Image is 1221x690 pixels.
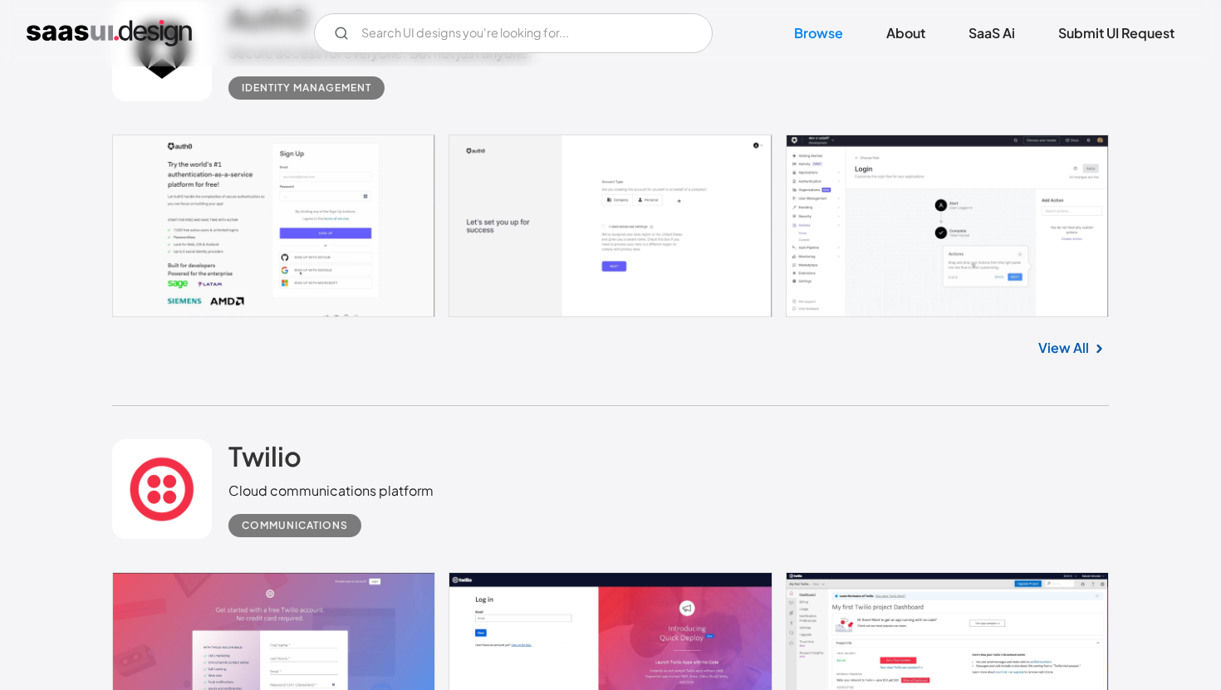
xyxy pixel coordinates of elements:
a: View All [1038,338,1089,358]
div: Communications [242,516,348,536]
a: Submit UI Request [1038,15,1194,51]
a: Twilio [228,439,302,481]
div: Cloud communications platform [228,481,434,501]
input: Search UI designs you're looking for... [314,13,713,53]
form: Email Form [314,13,713,53]
a: SaaS Ai [949,15,1035,51]
a: Browse [774,15,863,51]
a: About [866,15,945,51]
div: Identity Management [242,78,371,98]
h2: Twilio [228,439,302,472]
a: home [27,20,192,46]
